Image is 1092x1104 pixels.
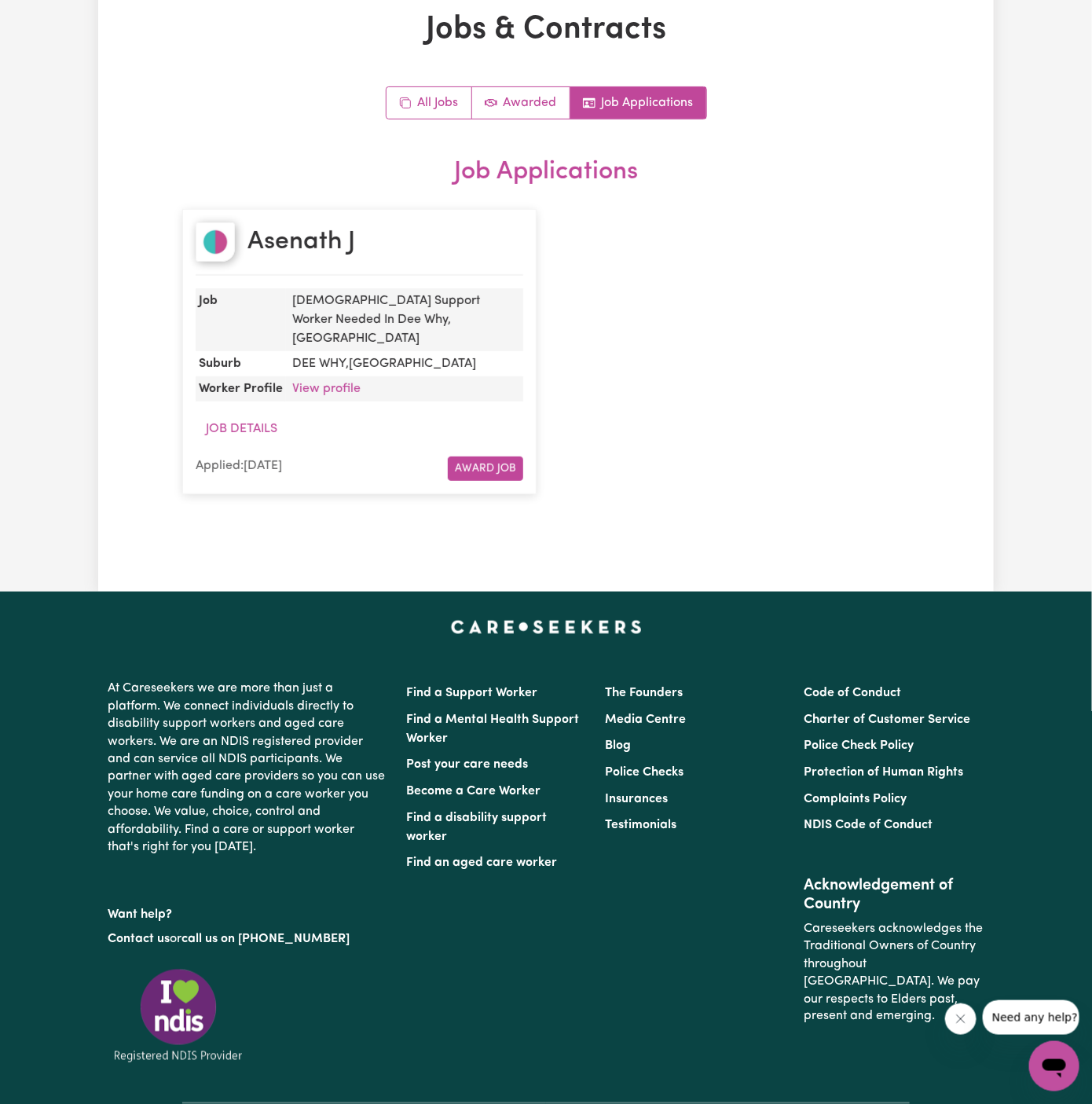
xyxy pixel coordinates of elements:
[570,87,706,119] a: Job applications
[451,620,642,633] a: Careseekers home page
[605,793,668,805] a: Insurances
[406,758,528,771] a: Post your care needs
[387,87,472,119] a: All jobs
[247,227,355,257] h2: Asenath J
[108,966,249,1065] img: Registered NDIS provider
[804,687,902,699] a: Code of Conduct
[182,11,910,49] h1: Jobs & Contracts
[804,739,914,752] a: Police Check Policy
[181,933,350,945] a: call us on [PHONE_NUMBER]
[605,819,676,831] a: Testimonials
[804,876,984,914] h2: Acknowledgement of Country
[196,376,286,402] dt: Worker Profile
[108,673,387,862] p: At Careseekers we are more than just a platform. We connect individuals directly to disability su...
[804,819,933,831] a: NDIS Code of Conduct
[406,812,547,843] a: Find a disability support worker
[448,457,523,481] button: Award Job
[108,900,387,923] p: Want help?
[605,739,631,752] a: Blog
[804,713,971,726] a: Charter of Customer Service
[406,785,541,798] a: Become a Care Worker
[804,914,984,1032] p: Careseekers acknowledges the Traditional Owners of Country throughout [GEOGRAPHIC_DATA]. We pay o...
[108,933,170,945] a: Contact us
[196,414,288,444] button: Job Details
[406,687,537,699] a: Find a Support Worker
[196,222,235,262] img: Asenath
[983,1000,1079,1035] iframe: Message from company
[196,288,286,351] dt: Job
[605,713,686,726] a: Media Centre
[605,766,683,779] a: Police Checks
[605,687,683,699] a: The Founders
[286,288,523,351] dd: [DEMOGRAPHIC_DATA] Support Worker Needed In Dee Why, [GEOGRAPHIC_DATA]
[472,87,570,119] a: Active jobs
[196,460,282,472] span: Applied: [DATE]
[108,924,387,954] p: or
[804,793,907,805] a: Complaints Policy
[292,383,361,395] a: View profile
[406,856,557,869] a: Find an aged care worker
[406,713,579,745] a: Find a Mental Health Support Worker
[804,766,964,779] a: Protection of Human Rights
[196,351,286,376] dt: Suburb
[1029,1041,1079,1091] iframe: Button to launch messaging window
[286,351,523,376] dd: DEE WHY , [GEOGRAPHIC_DATA]
[182,157,910,187] h2: Job Applications
[945,1003,977,1035] iframe: Close message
